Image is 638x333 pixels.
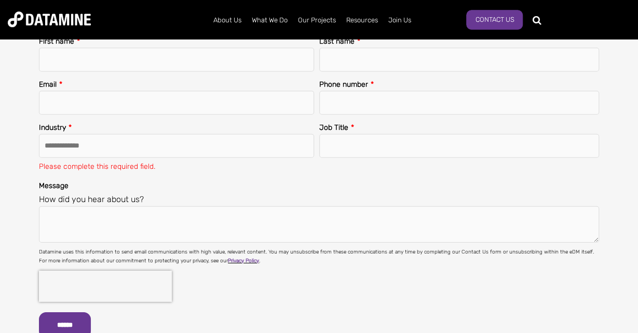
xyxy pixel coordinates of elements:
[8,11,91,27] img: Datamine
[208,7,247,34] a: About Us
[341,7,383,34] a: Resources
[293,7,341,34] a: Our Projects
[39,123,66,132] span: Industry
[319,123,348,132] span: Job Title
[39,192,599,206] legend: How did you hear about us?
[466,10,523,30] a: Contact Us
[247,7,293,34] a: What We Do
[383,7,416,34] a: Join Us
[39,181,69,190] span: Message
[228,258,259,264] a: Privacy Policy
[39,162,155,171] label: Please complete this required field.
[39,248,599,265] p: Datamine uses this information to send email communications with high value, relevant content. Yo...
[39,37,74,46] span: First name
[319,80,368,89] span: Phone number
[39,271,172,302] iframe: reCAPTCHA
[319,37,355,46] span: Last name
[39,80,57,89] span: Email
